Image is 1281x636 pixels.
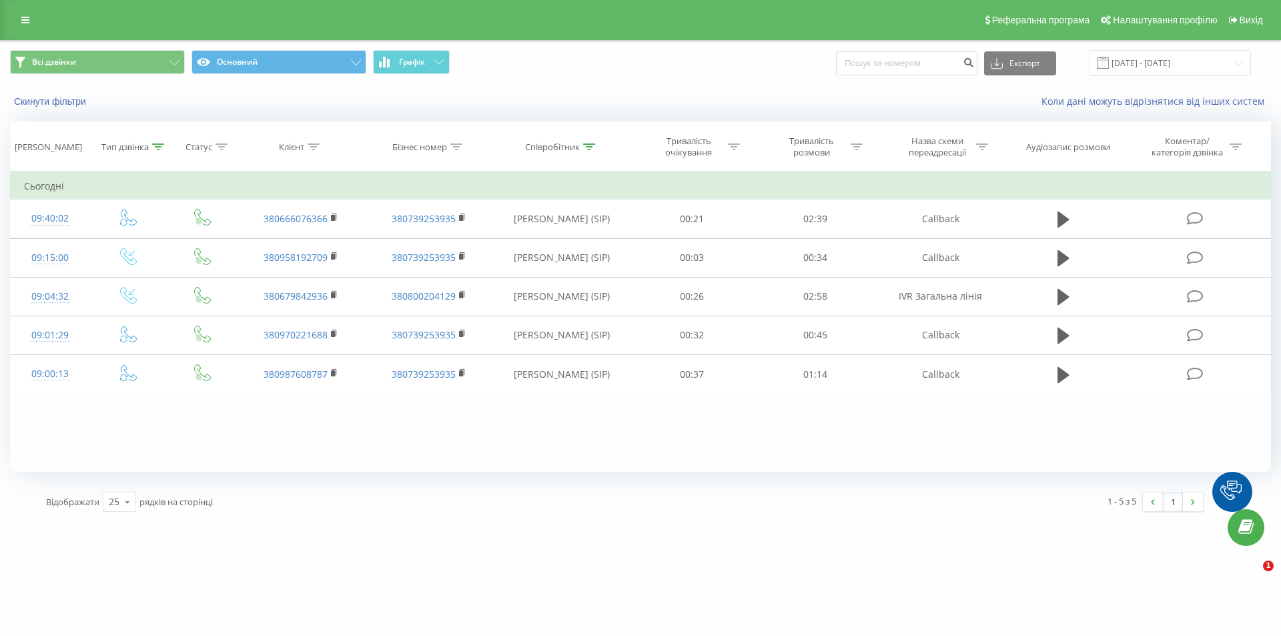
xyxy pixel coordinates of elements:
span: Реферальна програма [992,15,1090,25]
span: Відображати [46,496,99,508]
a: 380800204129 [392,290,456,302]
td: 02:39 [753,200,876,238]
button: Скинути фільтри [10,95,93,107]
div: [PERSON_NAME] [15,141,82,153]
span: Вихід [1240,15,1263,25]
div: 25 [109,495,119,509]
div: Тривалість очікування [653,135,725,158]
a: 380739253935 [392,212,456,225]
a: 380679842936 [264,290,328,302]
div: Коментар/категорія дзвінка [1148,135,1226,158]
a: 380739253935 [392,368,456,380]
td: 00:03 [630,238,753,277]
td: Callback [877,316,1005,354]
div: Статус [185,141,212,153]
div: 09:01:29 [24,322,76,348]
td: Callback [877,200,1005,238]
button: Основний [191,50,366,74]
td: [PERSON_NAME] (SIP) [492,238,630,277]
span: 1 [1263,561,1274,571]
td: 00:21 [630,200,753,238]
span: Всі дзвінки [32,57,76,67]
div: 1 - 5 з 5 [1108,495,1136,508]
td: [PERSON_NAME] (SIP) [492,316,630,354]
td: [PERSON_NAME] (SIP) [492,200,630,238]
div: Співробітник [525,141,580,153]
td: 00:37 [630,355,753,394]
a: 1 [1163,493,1183,511]
a: 380970221688 [264,328,328,341]
a: Коли дані можуть відрізнятися вiд інших систем [1041,95,1271,107]
div: Тривалість розмови [776,135,847,158]
td: 00:45 [753,316,876,354]
td: Сьогодні [11,173,1271,200]
span: Графік [399,57,425,67]
div: 09:00:13 [24,361,76,387]
td: 00:26 [630,277,753,316]
button: Експорт [984,51,1056,75]
td: 00:32 [630,316,753,354]
td: 00:34 [753,238,876,277]
span: Налаштування профілю [1113,15,1217,25]
div: Бізнес номер [392,141,447,153]
div: 09:15:00 [24,245,76,271]
td: Callback [877,238,1005,277]
button: Всі дзвінки [10,50,185,74]
td: 02:58 [753,277,876,316]
iframe: Intercom live chat [1236,561,1268,593]
span: рядків на сторінці [139,496,213,508]
div: 09:04:32 [24,284,76,310]
div: 09:40:02 [24,206,76,232]
div: Аудіозапис розмови [1026,141,1110,153]
td: IVR Загальна лінія [877,277,1005,316]
input: Пошук за номером [836,51,977,75]
a: 380739253935 [392,328,456,341]
td: 01:14 [753,355,876,394]
td: [PERSON_NAME] (SIP) [492,277,630,316]
td: Callback [877,355,1005,394]
button: Графік [373,50,450,74]
a: 380739253935 [392,251,456,264]
div: Назва схеми переадресації [901,135,973,158]
td: [PERSON_NAME] (SIP) [492,355,630,394]
div: Клієнт [279,141,304,153]
a: 380987608787 [264,368,328,380]
a: 380958192709 [264,251,328,264]
a: 380666076366 [264,212,328,225]
div: Тип дзвінка [101,141,149,153]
